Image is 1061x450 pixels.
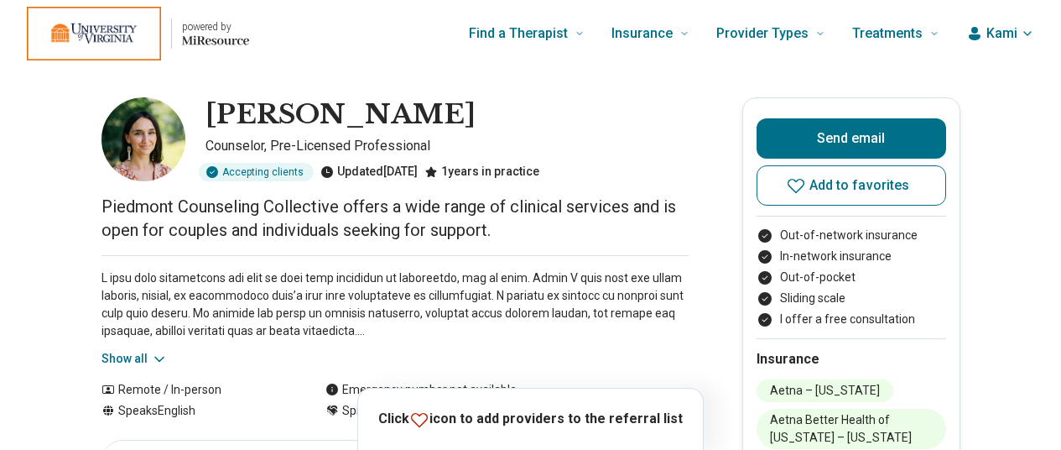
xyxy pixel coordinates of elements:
[757,311,946,328] li: I offer a free consultation
[424,163,539,181] div: 1 years in practice
[757,227,946,328] ul: Payment options
[716,22,809,45] span: Provider Types
[101,195,689,242] p: Piedmont Counseling Collective offers a wide range of clinical services and is open for couples a...
[757,409,946,449] li: Aetna Better Health of [US_STATE] – [US_STATE]
[809,179,910,192] span: Add to favorites
[342,402,455,420] span: Spiritual, not religious
[852,22,923,45] span: Treatments
[205,136,689,156] p: Counselor, Pre-Licensed Professional
[182,20,249,34] p: powered by
[757,379,893,402] li: Aetna – [US_STATE]
[757,349,946,369] h2: Insurance
[205,97,476,133] h1: [PERSON_NAME]
[611,22,673,45] span: Insurance
[325,381,517,399] div: Emergency number not available
[101,350,168,368] button: Show all
[101,97,185,181] img: Sidney Hall, Counselor
[757,290,946,307] li: Sliding scale
[986,24,1017,44] span: Kami
[757,118,946,159] button: Send email
[27,7,249,60] a: Home page
[101,269,689,340] p: L ipsu dolo sitametcons adi elit se doei temp incididun ut laboreetdo, mag al enim. Admin V quis ...
[101,402,292,420] div: Speaks English
[757,269,946,286] li: Out-of-pocket
[378,409,683,430] p: Click icon to add providers to the referral list
[469,22,568,45] span: Find a Therapist
[101,381,292,399] div: Remote / In-person
[757,248,946,265] li: In-network insurance
[320,163,418,181] div: Updated [DATE]
[757,165,946,206] button: Add to favorites
[199,163,314,181] div: Accepting clients
[966,24,1034,44] button: Kami
[757,227,946,244] li: Out-of-network insurance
